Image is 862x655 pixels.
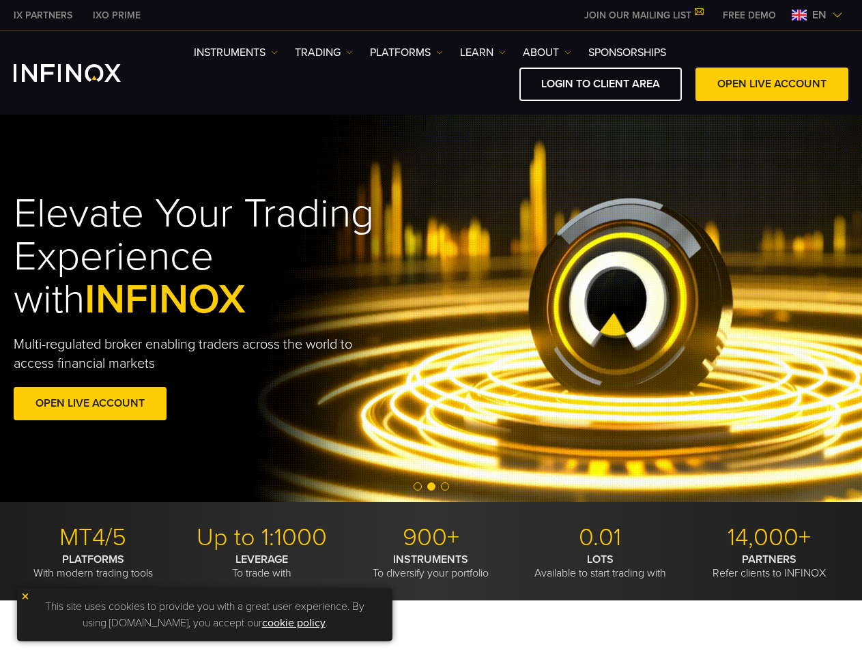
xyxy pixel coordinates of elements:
[14,64,153,82] a: INFINOX Logo
[235,553,288,566] strong: LEVERAGE
[14,192,456,321] h1: Elevate Your Trading Experience with
[521,523,680,553] p: 0.01
[521,553,680,580] p: Available to start trading with
[689,553,848,580] p: Refer clients to INFINOX
[427,482,435,491] span: Go to slide 2
[523,44,571,61] a: ABOUT
[713,8,786,23] a: INFINOX MENU
[441,482,449,491] span: Go to slide 3
[262,616,326,630] a: cookie policy
[351,523,511,553] p: 900+
[20,592,30,601] img: yellow close icon
[14,387,167,420] a: OPEN LIVE ACCOUNT
[588,44,666,61] a: SPONSORSHIPS
[194,44,278,61] a: Instruments
[14,553,173,580] p: With modern trading tools
[370,44,443,61] a: PLATFORMS
[295,44,353,61] a: TRADING
[414,482,422,491] span: Go to slide 1
[183,553,342,580] p: To trade with
[742,553,796,566] strong: PARTNERS
[519,68,682,101] a: LOGIN TO CLIENT AREA
[3,8,83,23] a: INFINOX
[24,595,386,635] p: This site uses cookies to provide you with a great user experience. By using [DOMAIN_NAME], you a...
[807,7,832,23] span: en
[460,44,506,61] a: Learn
[695,68,848,101] a: OPEN LIVE ACCOUNT
[83,8,151,23] a: INFINOX
[183,523,342,553] p: Up to 1:1000
[14,335,368,373] p: Multi-regulated broker enabling traders across the world to access financial markets
[393,553,468,566] strong: INSTRUMENTS
[574,10,713,21] a: JOIN OUR MAILING LIST
[85,275,246,324] span: INFINOX
[351,553,511,580] p: To diversify your portfolio
[689,523,848,553] p: 14,000+
[14,523,173,553] p: MT4/5
[587,553,614,566] strong: LOTS
[62,553,124,566] strong: PLATFORMS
